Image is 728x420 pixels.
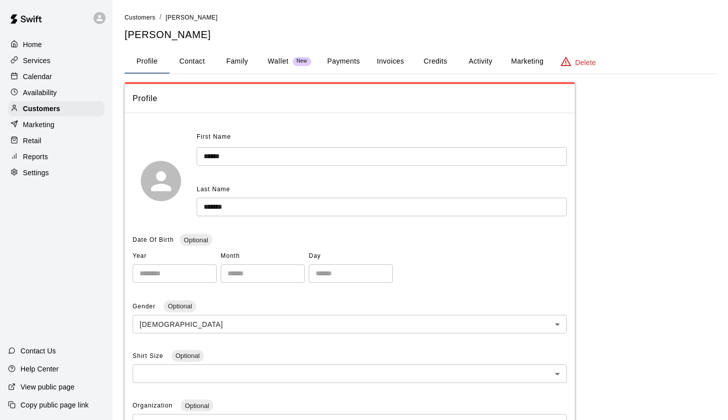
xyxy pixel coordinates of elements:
[8,37,105,52] a: Home
[221,248,305,264] span: Month
[21,382,75,392] p: View public page
[133,303,158,310] span: Gender
[170,50,215,74] button: Contact
[23,72,52,82] p: Calendar
[293,58,311,65] span: New
[172,352,204,359] span: Optional
[8,85,105,100] a: Availability
[125,50,716,74] div: basic tabs example
[309,248,393,264] span: Day
[133,352,166,359] span: Shirt Size
[197,186,230,193] span: Last Name
[319,50,368,74] button: Payments
[125,12,716,23] nav: breadcrumb
[21,364,59,374] p: Help Center
[180,236,212,244] span: Optional
[125,13,156,21] a: Customers
[133,92,567,105] span: Profile
[133,402,175,409] span: Organization
[368,50,413,74] button: Invoices
[8,53,105,68] a: Services
[458,50,503,74] button: Activity
[503,50,551,74] button: Marketing
[23,104,60,114] p: Customers
[23,40,42,50] p: Home
[8,133,105,148] a: Retail
[8,165,105,180] a: Settings
[133,248,217,264] span: Year
[23,56,51,66] p: Services
[215,50,260,74] button: Family
[8,69,105,84] a: Calendar
[268,56,289,67] p: Wallet
[8,101,105,116] a: Customers
[21,346,56,356] p: Contact Us
[133,236,174,243] span: Date Of Birth
[23,120,55,130] p: Marketing
[125,50,170,74] button: Profile
[125,14,156,21] span: Customers
[181,402,213,409] span: Optional
[133,315,567,333] div: [DEMOGRAPHIC_DATA]
[197,129,231,145] span: First Name
[23,168,49,178] p: Settings
[166,14,218,21] span: [PERSON_NAME]
[8,149,105,164] a: Reports
[164,302,196,310] span: Optional
[23,88,57,98] p: Availability
[575,58,596,68] p: Delete
[413,50,458,74] button: Credits
[23,152,48,162] p: Reports
[21,400,89,410] p: Copy public page link
[125,28,716,42] h5: [PERSON_NAME]
[8,117,105,132] a: Marketing
[23,136,42,146] p: Retail
[160,12,162,23] li: /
